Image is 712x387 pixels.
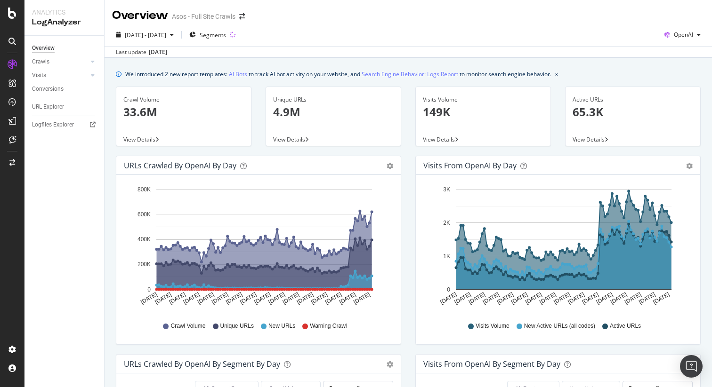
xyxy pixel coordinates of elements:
text: [DATE] [210,291,229,306]
a: Overview [32,43,97,53]
span: OpenAI [674,31,693,39]
text: 1K [443,253,450,260]
text: 0 [147,286,151,293]
div: info banner [116,69,701,79]
span: Visits Volume [476,322,510,330]
text: [DATE] [453,291,472,306]
a: Logfiles Explorer [32,120,97,130]
text: 800K [138,186,151,193]
text: [DATE] [496,291,515,306]
text: [DATE] [324,291,343,306]
div: Visits from OpenAI By Segment By Day [423,359,560,369]
a: AI Bots [229,69,247,79]
span: New URLs [268,322,295,330]
div: Visits Volume [423,95,543,104]
text: [DATE] [538,291,557,306]
text: [DATE] [196,291,215,306]
span: Unique URLs [220,322,254,330]
text: [DATE] [139,291,158,306]
div: Conversions [32,84,64,94]
div: Crawl Volume [123,95,244,104]
div: We introduced 2 new report templates: to track AI bot activity on your website, and to monitor se... [125,69,551,79]
div: URL Explorer [32,102,64,112]
div: Unique URLs [273,95,394,104]
span: View Details [423,135,455,143]
div: [DATE] [149,48,167,56]
p: 4.9M [273,104,394,120]
svg: A chart. [423,182,693,313]
text: [DATE] [581,291,600,306]
text: [DATE] [623,291,642,306]
span: Crawl Volume [170,322,205,330]
div: Open Intercom Messenger [680,355,703,378]
div: Overview [112,8,168,24]
a: Crawls [32,57,88,67]
span: Active URLs [610,322,641,330]
text: 400K [138,236,151,243]
text: [DATE] [567,291,586,306]
p: 149K [423,104,543,120]
button: [DATE] - [DATE] [112,27,178,42]
span: View Details [273,135,305,143]
text: [DATE] [510,291,529,306]
text: 3K [443,186,450,193]
span: Warning Crawl [310,322,347,330]
text: [DATE] [182,291,201,306]
button: close banner [553,67,560,81]
div: Crawls [32,57,49,67]
div: gear [387,361,393,368]
div: Logfiles Explorer [32,120,74,130]
text: [DATE] [652,291,671,306]
div: Visits from OpenAI by day [423,161,517,170]
text: 0 [447,286,450,293]
text: [DATE] [595,291,614,306]
div: gear [686,163,693,169]
div: Overview [32,43,55,53]
a: Visits [32,71,88,80]
div: Visits [32,71,46,80]
text: [DATE] [609,291,628,306]
text: [DATE] [168,291,187,306]
text: [DATE] [638,291,656,306]
button: OpenAI [661,27,704,42]
span: View Details [123,135,155,143]
div: Analytics [32,8,97,17]
text: [DATE] [552,291,571,306]
a: Search Engine Behavior: Logs Report [362,69,458,79]
text: 600K [138,211,151,218]
span: View Details [573,135,605,143]
div: Last update [116,48,167,56]
button: Segments [186,27,230,42]
text: [DATE] [338,291,357,306]
div: URLs Crawled by OpenAI by day [124,161,236,170]
text: [DATE] [225,291,243,306]
text: [DATE] [154,291,173,306]
text: [DATE] [310,291,329,306]
div: Asos - Full Site Crawls [172,12,235,21]
span: Segments [200,31,226,39]
text: [DATE] [253,291,272,306]
a: Conversions [32,84,97,94]
text: [DATE] [524,291,543,306]
a: URL Explorer [32,102,97,112]
text: [DATE] [296,291,315,306]
span: [DATE] - [DATE] [125,31,166,39]
div: LogAnalyzer [32,17,97,28]
text: [DATE] [239,291,258,306]
p: 65.3K [573,104,693,120]
div: Active URLs [573,95,693,104]
text: 2K [443,220,450,226]
text: 200K [138,261,151,268]
div: gear [387,163,393,169]
div: URLs Crawled by OpenAI By Segment By Day [124,359,280,369]
span: New Active URLs (all codes) [524,322,595,330]
svg: A chart. [124,182,393,313]
text: [DATE] [439,291,458,306]
text: [DATE] [482,291,501,306]
p: 33.6M [123,104,244,120]
text: [DATE] [468,291,486,306]
text: [DATE] [352,291,371,306]
text: [DATE] [282,291,300,306]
